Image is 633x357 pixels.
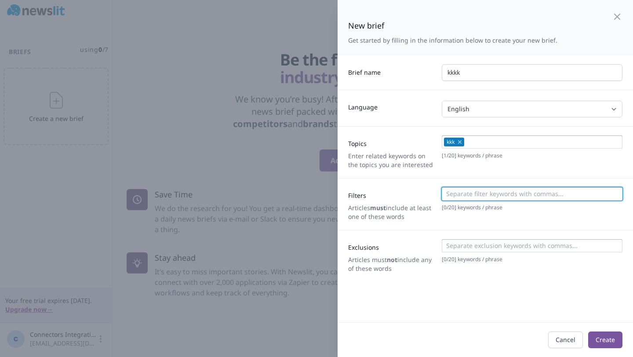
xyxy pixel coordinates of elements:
[348,204,435,221] p: Articles include at least one of these words
[588,331,622,348] button: Create
[348,36,557,45] p: Get started by filling in the information below to create your new brief.
[370,204,386,212] strong: must
[444,189,619,198] input: Separate filter keywords with commas...
[348,99,435,112] label: Language
[348,240,435,252] label: Exclusions
[348,136,435,148] label: Topics
[348,19,557,32] h2: New brief
[444,241,619,250] input: Separate exclusion keywords with commas...
[456,138,464,146] button: Remove
[442,152,622,159] p: [ 1 / 20 ] keywords / phrase
[442,256,622,263] p: [ 0 / 20 ] keywords / phrase
[548,331,583,348] button: Cancel
[387,255,397,264] strong: not
[348,188,435,200] label: Filters
[348,65,435,77] label: Brief name
[348,255,435,273] p: Articles must include any of these words
[348,152,435,169] p: Enter related keywords on the topics you are interested
[447,138,455,146] span: kkk
[442,204,622,211] p: [ 0 / 20 ] keywords / phrase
